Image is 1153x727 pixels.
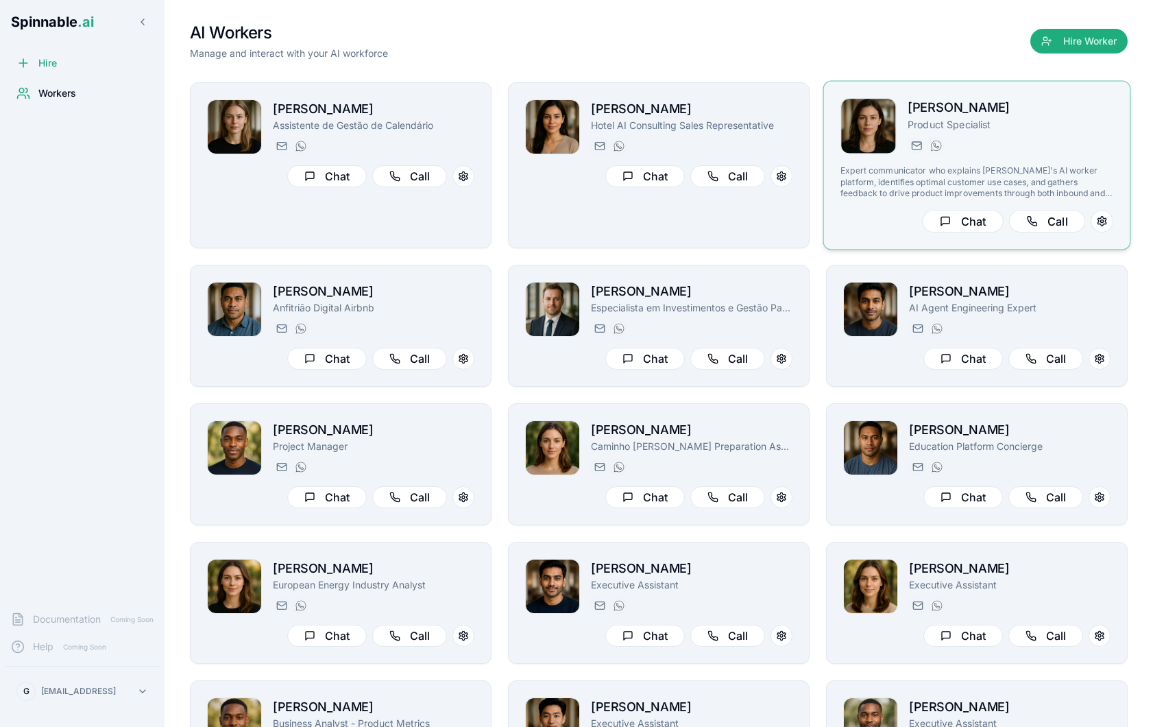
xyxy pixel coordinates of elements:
[610,138,627,154] button: WhatsApp
[591,282,792,301] h2: [PERSON_NAME]
[923,348,1003,370] button: Chat
[292,459,308,475] button: WhatsApp
[605,625,685,647] button: Chat
[591,597,607,614] button: Send email to tariq.muller@getspinnable.ai
[11,14,94,30] span: Spinnable
[591,320,607,337] button: Send email to paul.santos@getspinnable.ai
[1009,210,1085,233] button: Call
[908,137,924,154] button: Send email to amelia.green@getspinnable.ai
[932,600,943,611] img: WhatsApp
[295,462,306,473] img: WhatsApp
[909,559,1110,578] h2: [PERSON_NAME]
[273,99,474,119] h2: [PERSON_NAME]
[844,560,897,613] img: Daisy BorgesSmith
[908,98,1113,118] h2: [PERSON_NAME]
[526,100,579,154] img: Rita Mansoor
[33,640,53,654] span: Help
[932,323,943,334] img: WhatsApp
[38,86,76,100] span: Workers
[928,597,945,614] button: WhatsApp
[38,56,57,70] span: Hire
[526,560,579,613] img: Tariq Muller
[273,320,289,337] button: Send email to joao.vai@getspinnable.ai
[190,47,388,60] p: Manage and interact with your AI workforce
[372,625,447,647] button: Call
[610,320,627,337] button: WhatsApp
[614,323,624,334] img: WhatsApp
[909,578,1110,592] p: Executive Assistant
[77,14,94,30] span: .ai
[273,459,289,475] button: Send email to brian.robinson@getspinnable.ai
[922,210,1003,233] button: Chat
[923,486,1003,508] button: Chat
[909,597,925,614] button: Send email to daisy.borgessmith@getspinnable.ai
[909,301,1110,315] p: AI Agent Engineering Expert
[273,301,474,315] p: Anfitrião Digital Airbnb
[372,348,447,370] button: Call
[909,698,1110,717] h2: [PERSON_NAME]
[59,641,110,654] span: Coming Soon
[1008,625,1083,647] button: Call
[273,559,474,578] h2: [PERSON_NAME]
[1030,36,1128,49] a: Hire Worker
[909,420,1110,440] h2: [PERSON_NAME]
[273,597,289,614] button: Send email to daniela.anderson@getspinnable.ai
[287,486,367,508] button: Chat
[273,119,474,132] p: Assistente de Gestão de Calendário
[295,323,306,334] img: WhatsApp
[526,283,579,336] img: Paul Santos
[33,612,101,626] span: Documentation
[591,578,792,592] p: Executive Assistant
[932,462,943,473] img: WhatsApp
[287,348,367,370] button: Chat
[1030,29,1128,53] button: Hire Worker
[591,440,792,453] p: Caminho [PERSON_NAME] Preparation Assistant
[208,100,261,154] img: Nina Omar
[591,119,792,132] p: Hotel AI Consulting Sales Representative
[11,678,154,705] button: G[EMAIL_ADDRESS]
[610,459,627,475] button: WhatsApp
[208,283,261,336] img: João Vai
[273,440,474,453] p: Project Manager
[526,421,579,475] img: Gloria Simon
[23,686,29,697] span: G
[909,282,1110,301] h2: [PERSON_NAME]
[614,141,624,152] img: WhatsApp
[292,597,308,614] button: WhatsApp
[610,597,627,614] button: WhatsApp
[1008,348,1083,370] button: Call
[591,559,792,578] h2: [PERSON_NAME]
[909,459,925,475] button: Send email to michael.taufa@getspinnable.ai
[273,138,289,154] button: Send email to nina.omar@getspinnable.ai
[41,686,116,697] p: [EMAIL_ADDRESS]
[928,459,945,475] button: WhatsApp
[591,138,607,154] button: Send email to rita.mansoor@getspinnable.ai
[614,600,624,611] img: WhatsApp
[372,165,447,187] button: Call
[690,348,765,370] button: Call
[292,138,308,154] button: WhatsApp
[908,118,1113,132] p: Product Specialist
[273,282,474,301] h2: [PERSON_NAME]
[931,140,942,151] img: WhatsApp
[273,578,474,592] p: European Energy Industry Analyst
[844,283,897,336] img: Manuel Mehta
[372,486,447,508] button: Call
[690,486,765,508] button: Call
[591,99,792,119] h2: [PERSON_NAME]
[927,137,944,154] button: WhatsApp
[287,625,367,647] button: Chat
[605,486,685,508] button: Chat
[287,165,367,187] button: Chat
[1008,486,1083,508] button: Call
[928,320,945,337] button: WhatsApp
[605,165,685,187] button: Chat
[208,421,261,475] img: Brian Robinson
[591,420,792,440] h2: [PERSON_NAME]
[295,141,306,152] img: WhatsApp
[591,301,792,315] p: Especialista em Investimentos e Gestão Patrimonial
[844,421,897,475] img: Michael Taufa
[909,440,1110,453] p: Education Platform Concierge
[605,348,685,370] button: Chat
[591,698,792,717] h2: [PERSON_NAME]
